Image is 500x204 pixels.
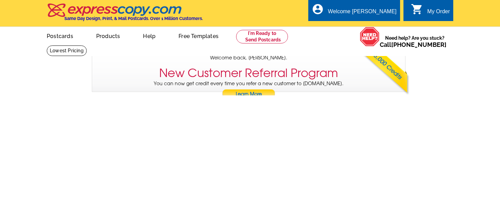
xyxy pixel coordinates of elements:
[85,27,131,43] a: Products
[391,41,446,48] a: [PHONE_NUMBER]
[427,8,450,18] div: My Order
[222,89,275,99] a: Learn More
[36,27,84,43] a: Postcards
[312,3,324,15] i: account_circle
[328,8,396,18] div: Welcome [PERSON_NAME]
[92,80,405,99] p: You can now get credit every time you refer a new customer to [DOMAIN_NAME].
[380,35,450,48] span: Need help? Are you stuck?
[159,66,338,80] h3: New Customer Referral Program
[380,41,446,48] span: Call
[132,27,166,43] a: Help
[411,7,450,16] a: shopping_cart My Order
[411,3,423,15] i: shopping_cart
[64,16,203,21] h4: Same Day Design, Print, & Mail Postcards. Over 1 Million Customers.
[360,27,380,47] img: help
[47,8,203,21] a: Same Day Design, Print, & Mail Postcards. Over 1 Million Customers.
[210,54,287,61] span: Welcome back, [PERSON_NAME].
[168,27,229,43] a: Free Templates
